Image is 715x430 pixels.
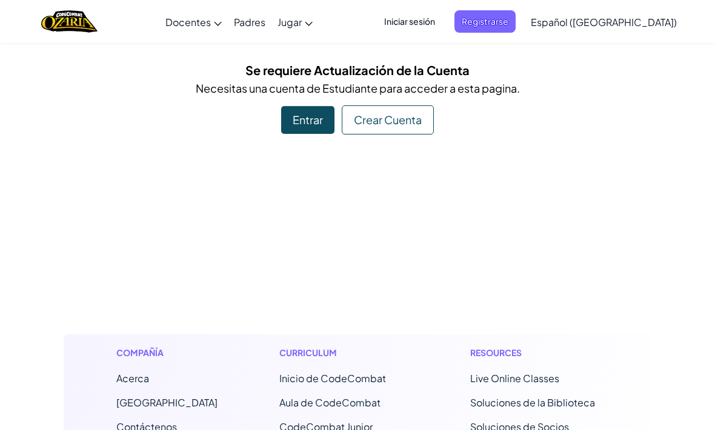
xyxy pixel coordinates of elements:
[525,5,683,38] a: Español ([GEOGRAPHIC_DATA])
[470,372,559,385] a: Live Online Classes
[454,10,516,33] button: Registrarse
[279,346,408,359] h1: Curriculum
[279,372,386,385] span: Inicio de CodeCombat
[116,346,218,359] h1: Compañía
[279,396,381,409] a: Aula de CodeCombat
[342,105,434,134] div: Crear Cuenta
[470,396,595,409] a: Soluciones de la Biblioteca
[531,16,677,28] span: Español ([GEOGRAPHIC_DATA])
[278,16,302,28] span: Jugar
[41,9,98,34] img: Home
[116,372,149,385] a: Acerca
[116,396,218,409] a: [GEOGRAPHIC_DATA]
[271,5,319,38] a: Jugar
[159,5,228,38] a: Docentes
[228,5,271,38] a: Padres
[41,9,98,34] a: Ozaria by CodeCombat logo
[470,346,599,359] h1: Resources
[165,16,211,28] span: Docentes
[281,106,334,134] div: Entrar
[377,10,442,33] button: Iniciar sesión
[73,79,642,97] p: Necesitas una cuenta de Estudiante para acceder a esta pagina.
[73,61,642,79] h5: Se requiere Actualización de la Cuenta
